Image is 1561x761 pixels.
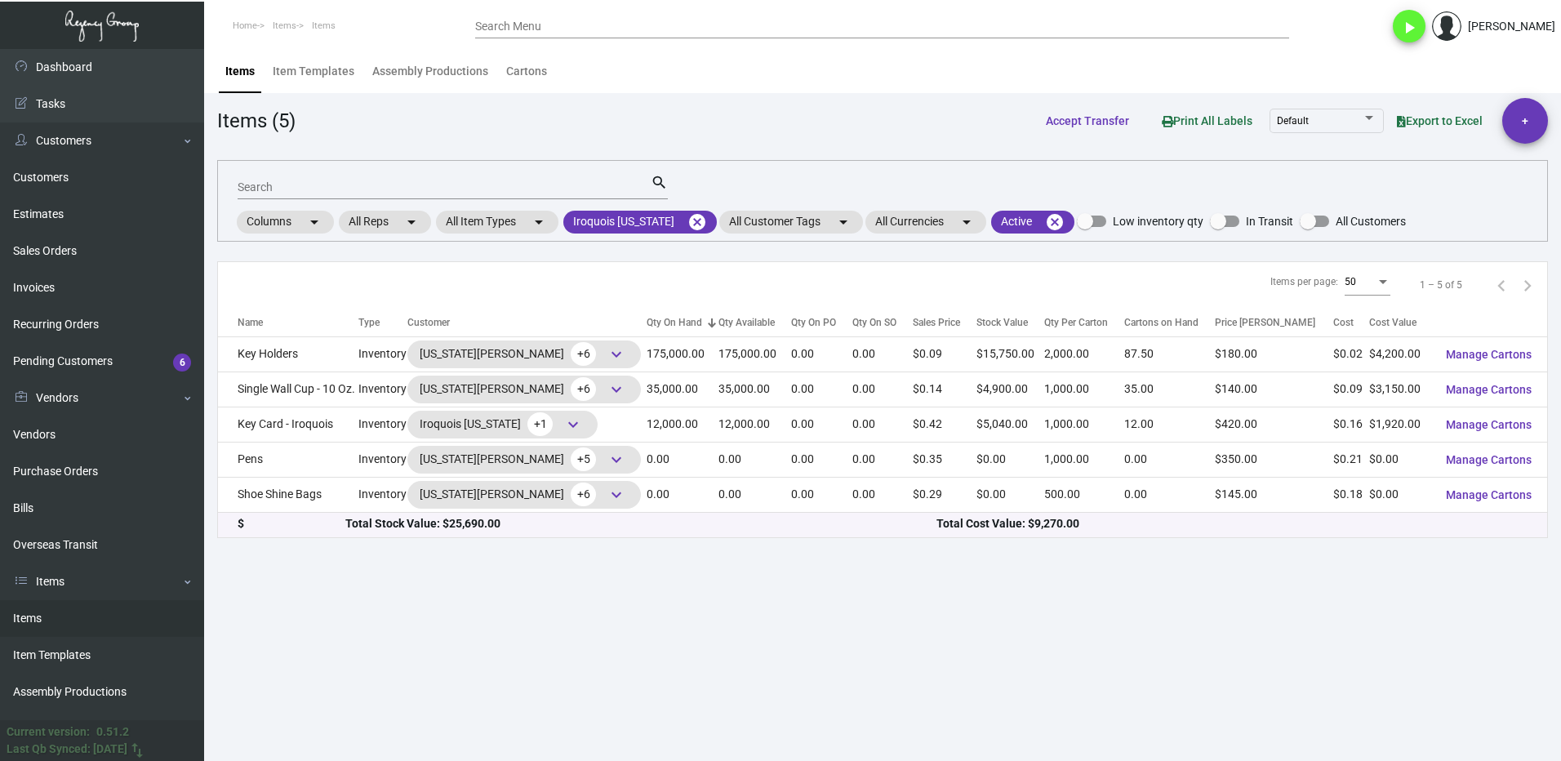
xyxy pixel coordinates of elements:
[976,442,1044,477] td: $0.00
[607,485,626,505] span: keyboard_arrow_down
[358,442,407,477] td: Inventory
[1333,372,1369,407] td: $0.09
[1044,315,1108,330] div: Qty Per Carton
[976,315,1028,330] div: Stock Value
[1124,477,1216,512] td: 0.00
[607,380,626,399] span: keyboard_arrow_down
[96,723,129,741] div: 0.51.2
[420,483,629,507] div: [US_STATE][PERSON_NAME]
[852,372,913,407] td: 0.00
[1369,315,1416,330] div: Cost Value
[852,407,913,442] td: 0.00
[647,315,702,330] div: Qty On Hand
[719,211,863,234] mat-chip: All Customer Tags
[571,377,596,401] span: +6
[506,63,547,80] div: Cartons
[1369,336,1433,372] td: $4,200.00
[1399,18,1419,38] i: play_arrow
[529,212,549,232] mat-icon: arrow_drop_down
[1488,272,1514,298] button: Previous page
[1215,407,1332,442] td: $420.00
[571,447,596,471] span: +5
[1044,442,1124,477] td: 1,000.00
[1044,336,1124,372] td: 2,000.00
[1124,407,1216,442] td: 12.00
[1215,477,1332,512] td: $145.00
[238,515,345,532] div: $
[718,407,791,442] td: 12,000.00
[976,336,1044,372] td: $15,750.00
[913,442,976,477] td: $0.35
[420,342,629,367] div: [US_STATE][PERSON_NAME]
[1113,211,1203,231] span: Low inventory qty
[1369,407,1433,442] td: $1,920.00
[1215,442,1332,477] td: $350.00
[865,211,986,234] mat-chip: All Currencies
[1333,442,1369,477] td: $0.21
[273,63,354,80] div: Item Templates
[358,407,407,442] td: Inventory
[1333,336,1369,372] td: $0.02
[976,477,1044,512] td: $0.00
[1270,274,1338,289] div: Items per page:
[607,450,626,470] span: keyboard_arrow_down
[913,336,976,372] td: $0.09
[420,412,585,437] div: Iroquois [US_STATE]
[718,315,775,330] div: Qty Available
[791,372,852,407] td: 0.00
[420,447,629,472] div: [US_STATE][PERSON_NAME]
[1246,211,1293,231] span: In Transit
[1397,114,1483,127] span: Export to Excel
[1432,11,1461,41] img: admin@bootstrapmaster.com
[358,315,380,330] div: Type
[233,20,257,31] span: Home
[991,211,1074,234] mat-chip: Active
[571,342,596,366] span: +6
[1336,211,1406,231] span: All Customers
[7,723,90,741] div: Current version:
[1277,115,1309,127] span: Default
[718,477,791,512] td: 0.00
[1124,315,1199,330] div: Cartons on Hand
[913,315,960,330] div: Sales Price
[647,442,718,477] td: 0.00
[936,515,1528,532] div: Total Cost Value: $9,270.00
[563,415,583,434] span: keyboard_arrow_down
[372,63,488,80] div: Assembly Productions
[1124,372,1216,407] td: 35.00
[1345,276,1356,287] span: 50
[237,211,334,234] mat-chip: Columns
[791,442,852,477] td: 0.00
[1345,277,1390,288] mat-select: Items per page:
[7,741,127,758] div: Last Qb Synced: [DATE]
[1333,477,1369,512] td: $0.18
[1045,212,1065,232] mat-icon: cancel
[718,336,791,372] td: 175,000.00
[407,308,647,336] th: Customer
[1446,488,1532,501] span: Manage Cartons
[647,336,718,372] td: 175,000.00
[1446,383,1532,396] span: Manage Cartons
[791,477,852,512] td: 0.00
[1046,114,1129,127] span: Accept Transfer
[218,336,358,372] td: Key Holders
[607,345,626,364] span: keyboard_arrow_down
[1446,453,1532,466] span: Manage Cartons
[1215,315,1315,330] div: Price [PERSON_NAME]
[1044,477,1124,512] td: 500.00
[1446,348,1532,361] span: Manage Cartons
[651,173,668,193] mat-icon: search
[436,211,558,234] mat-chip: All Item Types
[791,315,836,330] div: Qty On PO
[571,483,596,506] span: +6
[1522,98,1528,144] span: +
[913,372,976,407] td: $0.14
[1446,418,1532,431] span: Manage Cartons
[218,477,358,512] td: Shoe Shine Bags
[358,336,407,372] td: Inventory
[976,372,1044,407] td: $4,900.00
[647,407,718,442] td: 12,000.00
[687,212,707,232] mat-icon: cancel
[217,106,296,136] div: Items (5)
[791,407,852,442] td: 0.00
